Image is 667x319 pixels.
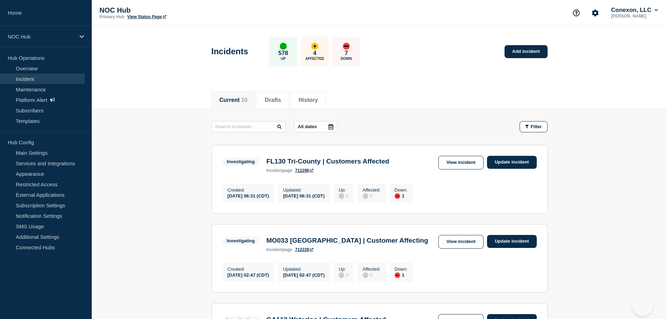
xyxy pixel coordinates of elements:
[228,193,269,199] div: [DATE] 06:31 (CDT)
[520,121,548,132] button: Filter
[266,158,389,165] h3: FL130 Tri-County | Customers Affected
[295,247,313,252] a: 712228
[505,45,548,58] a: Add incident
[99,14,124,19] p: Primary Hub
[395,272,400,278] div: down
[395,266,408,272] p: Down :
[438,235,484,249] a: View incident
[311,43,318,50] div: affected
[339,272,348,278] div: 0
[345,50,348,57] p: 7
[305,57,324,61] p: Affected
[610,7,659,14] button: Conexon, LLC
[99,6,239,14] p: NOC Hub
[569,6,584,20] button: Support
[341,57,352,61] p: Down
[266,247,283,252] span: incident
[438,156,484,169] a: View incident
[363,193,381,199] div: 0
[395,187,408,193] p: Down :
[339,193,348,199] div: 0
[487,235,537,248] a: Update incident
[228,266,269,272] p: Created :
[313,50,316,57] p: 4
[228,187,269,193] p: Created :
[283,272,325,278] div: [DATE] 02:47 (CDT)
[295,168,313,173] a: 712296
[363,266,381,272] p: Affected :
[266,247,292,252] p: page
[339,187,348,193] p: Up :
[283,266,325,272] p: Updated :
[222,158,259,166] span: Investigating
[299,97,318,103] button: History
[266,168,292,173] p: page
[632,295,653,316] iframe: Help Scout Beacon - Open
[487,156,537,169] a: Update incident
[266,168,283,173] span: incident
[531,124,542,129] span: Filter
[363,187,381,193] p: Affected :
[343,43,350,50] div: down
[298,124,317,129] p: All dates
[278,50,288,57] p: 578
[339,266,348,272] p: Up :
[281,57,286,61] p: Up
[395,193,400,199] div: down
[339,193,344,199] div: disabled
[395,193,408,199] div: 1
[241,97,248,103] span: 10
[283,193,325,199] div: [DATE] 06:31 (CDT)
[211,121,286,132] input: Search incidents
[8,34,75,40] p: NOC Hub
[363,272,368,278] div: disabled
[283,187,325,193] p: Updated :
[363,193,368,199] div: disabled
[211,47,248,56] h1: Incidents
[339,272,344,278] div: disabled
[588,6,603,20] button: Account settings
[220,97,248,103] button: Current 10
[265,97,281,103] button: Drafts
[294,121,338,132] button: All dates
[363,272,381,278] div: 0
[127,14,166,19] a: View Status Page
[222,237,259,245] span: Investigating
[280,43,287,50] div: up
[610,14,659,19] p: [PERSON_NAME]
[228,272,269,278] div: [DATE] 02:47 (CDT)
[395,272,408,278] div: 1
[266,237,428,244] h3: MO033 [GEOGRAPHIC_DATA] | Customer Affecting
